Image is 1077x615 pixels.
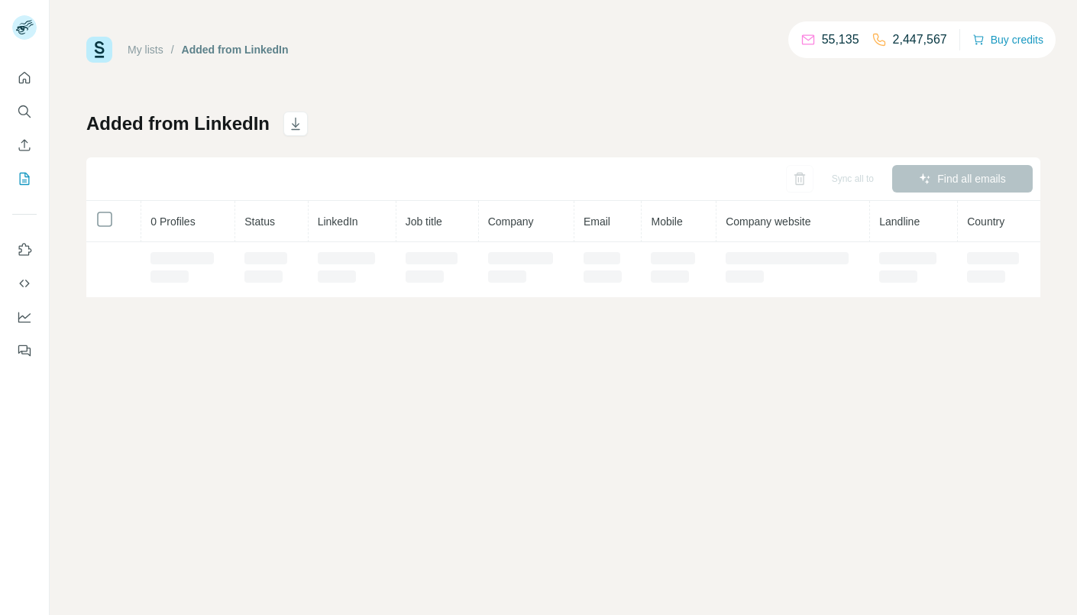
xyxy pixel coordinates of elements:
span: Company website [726,215,810,228]
span: Country [967,215,1004,228]
span: Email [584,215,610,228]
span: Company [488,215,534,228]
div: Added from LinkedIn [182,42,289,57]
button: Quick start [12,64,37,92]
span: Job title [406,215,442,228]
p: 2,447,567 [893,31,947,49]
button: Search [12,98,37,125]
span: LinkedIn [318,215,358,228]
button: Use Surfe on LinkedIn [12,236,37,264]
button: Dashboard [12,303,37,331]
p: 55,135 [822,31,859,49]
span: 0 Profiles [150,215,195,228]
img: Surfe Logo [86,37,112,63]
button: My lists [12,165,37,193]
span: Status [244,215,275,228]
span: Landline [879,215,920,228]
a: My lists [128,44,163,56]
button: Use Surfe API [12,270,37,297]
button: Enrich CSV [12,131,37,159]
button: Feedback [12,337,37,364]
button: Buy credits [972,29,1043,50]
li: / [171,42,174,57]
span: Mobile [651,215,682,228]
h1: Added from LinkedIn [86,112,270,136]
